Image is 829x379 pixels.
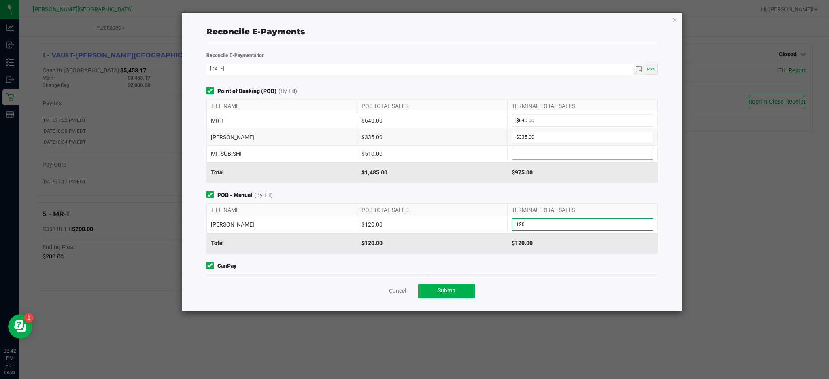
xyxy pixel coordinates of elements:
[357,204,508,216] div: POS TOTAL SALES
[206,53,264,58] strong: Reconcile E-Payments for
[206,162,357,182] div: Total
[217,262,236,270] strong: CanPay
[507,204,658,216] div: TERMINAL TOTAL SALES
[206,112,357,129] div: MR-T
[206,191,217,199] form-toggle: Include in reconciliation
[507,100,658,112] div: TERMINAL TOTAL SALES
[357,100,508,112] div: POS TOTAL SALES
[357,216,508,233] div: $120.00
[507,162,658,182] div: $975.00
[357,233,508,253] div: $120.00
[389,287,406,295] a: Cancel
[357,162,508,182] div: $1,485.00
[206,216,357,233] div: [PERSON_NAME]
[647,67,655,71] span: Now
[349,275,420,299] div: $530.00
[206,262,217,270] form-toggle: Include in reconciliation
[206,64,633,74] input: Date
[217,87,276,95] strong: Point of Banking (POB)
[357,112,508,129] div: $640.00
[633,64,645,75] span: Toggle calendar
[507,233,658,253] div: $120.00
[357,146,508,162] div: $510.00
[206,204,357,216] div: TILL NAME
[254,191,273,199] span: (By Till)
[206,146,357,162] div: MITSUBISHI
[206,87,217,95] form-toggle: Include in reconciliation
[206,100,357,112] div: TILL NAME
[357,129,508,145] div: $335.00
[278,87,297,95] span: (By Till)
[418,284,475,298] button: Submit
[438,287,455,294] span: Submit
[8,314,32,339] iframe: Resource center
[206,129,357,145] div: [PERSON_NAME]
[206,233,357,253] div: Total
[217,191,252,199] strong: POB - Manual
[206,25,658,38] div: Reconcile E-Payments
[24,313,34,323] iframe: Resource center unread badge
